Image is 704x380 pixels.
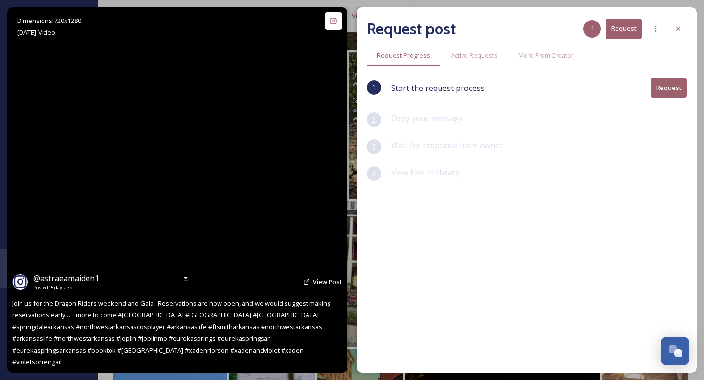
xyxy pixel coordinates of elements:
[661,337,689,365] button: Open Chat
[391,140,503,151] span: Wait for response from owner
[372,141,376,153] span: 3
[367,17,456,41] h2: Request post
[12,299,332,366] span: Join us for the Dragon Riders weekend and Gala! Reservations are now open, and we would suggest m...
[518,51,573,60] span: More From Creator
[591,24,594,33] span: 1
[313,277,342,287] a: View Post
[372,82,376,93] span: 1
[74,7,280,373] video: Join us for the Dragon Riders weekend and Gala! Reservations are now open, and we would suggest m...
[33,273,99,284] span: @ astraeamaiden1
[391,167,460,178] span: View files in library
[372,168,376,179] span: 4
[391,82,484,94] span: Start the request process
[33,284,99,291] span: Posted 15 days ago
[313,277,342,286] span: View Post
[451,51,498,60] span: Active Requests
[372,114,376,126] span: 2
[17,16,81,25] span: Dimensions: 720 x 1280
[651,78,687,98] button: Request
[606,19,642,39] button: Request
[17,28,55,37] span: [DATE] - Video
[391,113,463,124] span: Copy your message
[377,51,430,60] span: Request Progress
[33,272,99,284] a: @astraeamaiden1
